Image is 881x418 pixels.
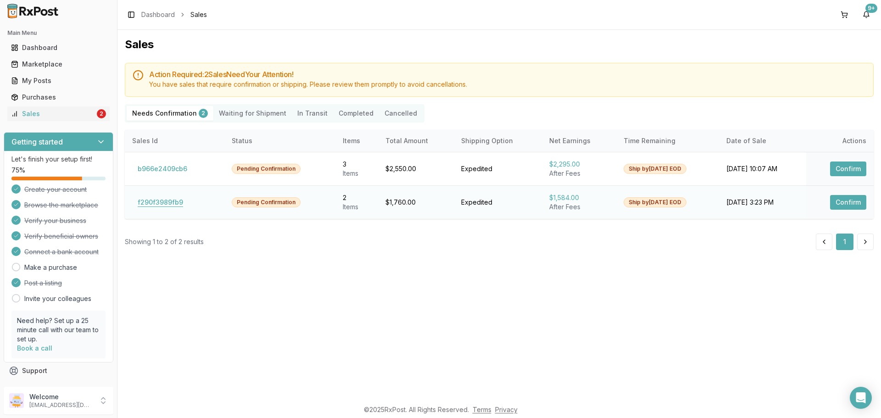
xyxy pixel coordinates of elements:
a: Purchases [7,89,110,106]
div: Pending Confirmation [232,164,301,174]
h5: Action Required: 2 Sale s Need Your Attention! [149,71,866,78]
span: Feedback [22,383,53,392]
div: Showing 1 to 2 of 2 results [125,237,204,246]
a: Sales2 [7,106,110,122]
div: [DATE] 10:07 AM [726,164,799,173]
p: Let's finish your setup first! [11,155,106,164]
a: Dashboard [141,10,175,19]
span: Verify your business [24,216,86,225]
div: $1,760.00 [385,198,447,207]
th: Items [335,130,378,152]
h1: Sales [125,37,874,52]
div: Item s [343,169,371,178]
button: 9+ [859,7,874,22]
a: Privacy [495,406,518,413]
nav: breadcrumb [141,10,207,19]
span: Sales [190,10,207,19]
a: Dashboard [7,39,110,56]
button: Dashboard [4,40,113,55]
button: My Posts [4,73,113,88]
th: Sales Id [125,130,224,152]
div: After Fees [549,202,609,212]
div: Expedited [461,164,535,173]
div: 9+ [865,4,877,13]
div: After Fees [549,169,609,178]
button: Needs Confirmation [127,106,213,121]
div: Purchases [11,93,106,102]
span: Post a listing [24,279,62,288]
div: My Posts [11,76,106,85]
div: Expedited [461,198,535,207]
a: Book a call [17,344,52,352]
span: Verify beneficial owners [24,232,98,241]
div: 2 [343,193,371,202]
a: Invite your colleagues [24,294,91,303]
div: [DATE] 3:23 PM [726,198,799,207]
div: $1,584.00 [549,193,609,202]
img: RxPost Logo [4,4,62,18]
span: Browse the marketplace [24,201,98,210]
div: 2 [199,109,208,118]
button: Feedback [4,379,113,396]
div: Ship by [DATE] EOD [624,197,686,207]
th: Actions [806,130,874,152]
p: [EMAIL_ADDRESS][DOMAIN_NAME] [29,401,93,409]
div: Marketplace [11,60,106,69]
th: Time Remaining [616,130,719,152]
button: Cancelled [379,106,423,121]
a: My Posts [7,72,110,89]
h2: Main Menu [7,29,110,37]
div: 2 [97,109,106,118]
div: Ship by [DATE] EOD [624,164,686,174]
div: 3 [343,160,371,169]
div: $2,295.00 [549,160,609,169]
th: Status [224,130,335,152]
span: 75 % [11,166,25,175]
div: Item s [343,202,371,212]
div: Dashboard [11,43,106,52]
div: Sales [11,109,95,118]
button: f290f3989fb9 [132,195,189,210]
span: Create your account [24,185,87,194]
button: Marketplace [4,57,113,72]
img: User avatar [9,393,24,408]
button: 1 [836,234,853,250]
a: Make a purchase [24,263,77,272]
div: $2,550.00 [385,164,447,173]
th: Date of Sale [719,130,806,152]
a: Terms [473,406,491,413]
button: Completed [333,106,379,121]
th: Total Amount [378,130,454,152]
p: Welcome [29,392,93,401]
th: Net Earnings [542,130,616,152]
button: In Transit [292,106,333,121]
button: Sales2 [4,106,113,121]
button: b966e2409cb6 [132,162,193,176]
p: Need help? Set up a 25 minute call with our team to set up. [17,316,100,344]
button: Confirm [830,162,866,176]
th: Shipping Option [454,130,542,152]
div: Open Intercom Messenger [850,387,872,409]
button: Waiting for Shipment [213,106,292,121]
span: Connect a bank account [24,247,99,256]
div: Pending Confirmation [232,197,301,207]
button: Confirm [830,195,866,210]
div: You have sales that require confirmation or shipping. Please review them promptly to avoid cancel... [149,80,866,89]
button: Support [4,362,113,379]
button: Purchases [4,90,113,105]
a: Marketplace [7,56,110,72]
h3: Getting started [11,136,63,147]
